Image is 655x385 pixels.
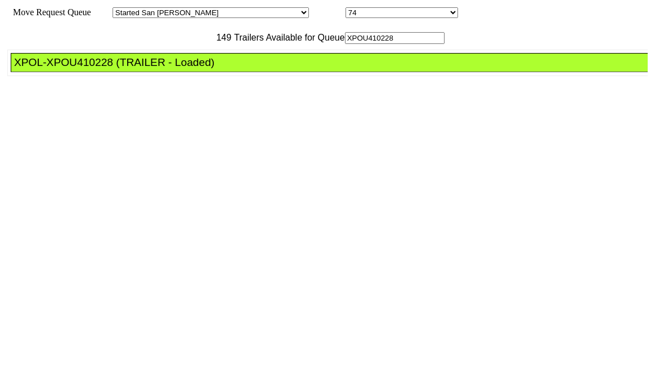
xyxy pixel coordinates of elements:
input: Filter Available Trailers [345,32,445,44]
div: XPOL-XPOU410228 (TRAILER - Loaded) [14,56,654,69]
span: Trailers Available for Queue [231,33,345,42]
span: Location [311,7,343,17]
span: Move Request Queue [7,7,91,17]
span: 149 [210,33,231,42]
span: Area [93,7,110,17]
